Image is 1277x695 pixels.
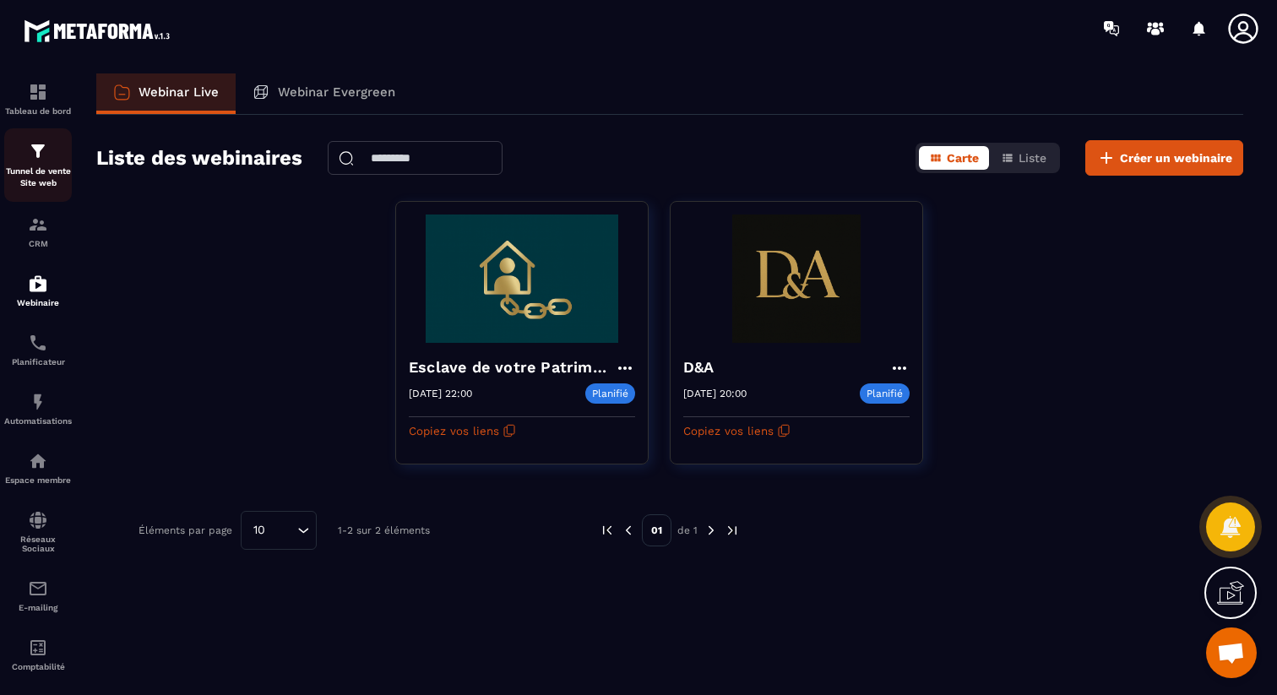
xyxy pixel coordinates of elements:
button: Copiez vos liens [683,417,791,444]
span: Liste [1019,151,1046,165]
span: Carte [947,151,979,165]
a: emailemailE-mailing [4,566,72,625]
p: [DATE] 22:00 [409,388,472,399]
img: email [28,578,48,599]
p: Webinar Evergreen [278,84,395,100]
img: social-network [28,510,48,530]
a: social-networksocial-networkRéseaux Sociaux [4,497,72,566]
span: 10 [247,521,271,540]
h4: Esclave de votre Patrimoine [409,356,615,379]
img: formation [28,141,48,161]
img: webinar-background [683,214,910,343]
p: [DATE] 20:00 [683,388,747,399]
p: CRM [4,239,72,248]
img: prev [600,523,615,538]
img: next [725,523,740,538]
img: scheduler [28,333,48,353]
a: automationsautomationsWebinaire [4,261,72,320]
img: formation [28,214,48,235]
img: next [704,523,719,538]
p: Webinar Live [139,84,219,100]
p: Espace membre [4,475,72,485]
img: accountant [28,638,48,658]
button: Copiez vos liens [409,417,516,444]
p: Tunnel de vente Site web [4,166,72,189]
a: formationformationTableau de bord [4,69,72,128]
button: Liste [991,146,1057,170]
button: Créer un webinaire [1085,140,1243,176]
p: Planifié [860,383,910,404]
a: automationsautomationsAutomatisations [4,379,72,438]
a: Webinar Live [96,73,236,114]
p: Planifié [585,383,635,404]
div: Ouvrir le chat [1206,627,1257,678]
a: schedulerschedulerPlanificateur [4,320,72,379]
p: Éléments par page [139,524,232,536]
img: prev [621,523,636,538]
p: 1-2 sur 2 éléments [338,524,430,536]
p: E-mailing [4,603,72,612]
img: automations [28,451,48,471]
button: Carte [919,146,989,170]
img: formation [28,82,48,102]
img: automations [28,274,48,294]
p: Réseaux Sociaux [4,535,72,553]
p: Planificateur [4,357,72,367]
h2: Liste des webinaires [96,141,302,175]
a: accountantaccountantComptabilité [4,625,72,684]
p: 01 [642,514,671,546]
p: Comptabilité [4,662,72,671]
img: logo [24,15,176,46]
a: formationformationCRM [4,202,72,261]
p: Automatisations [4,416,72,426]
img: automations [28,392,48,412]
p: Tableau de bord [4,106,72,116]
img: webinar-background [409,214,635,343]
p: Webinaire [4,298,72,307]
span: Créer un webinaire [1120,149,1232,166]
input: Search for option [271,521,293,540]
div: Search for option [241,511,317,550]
a: formationformationTunnel de vente Site web [4,128,72,202]
h4: D&A [683,356,723,379]
p: de 1 [677,524,698,537]
a: automationsautomationsEspace membre [4,438,72,497]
